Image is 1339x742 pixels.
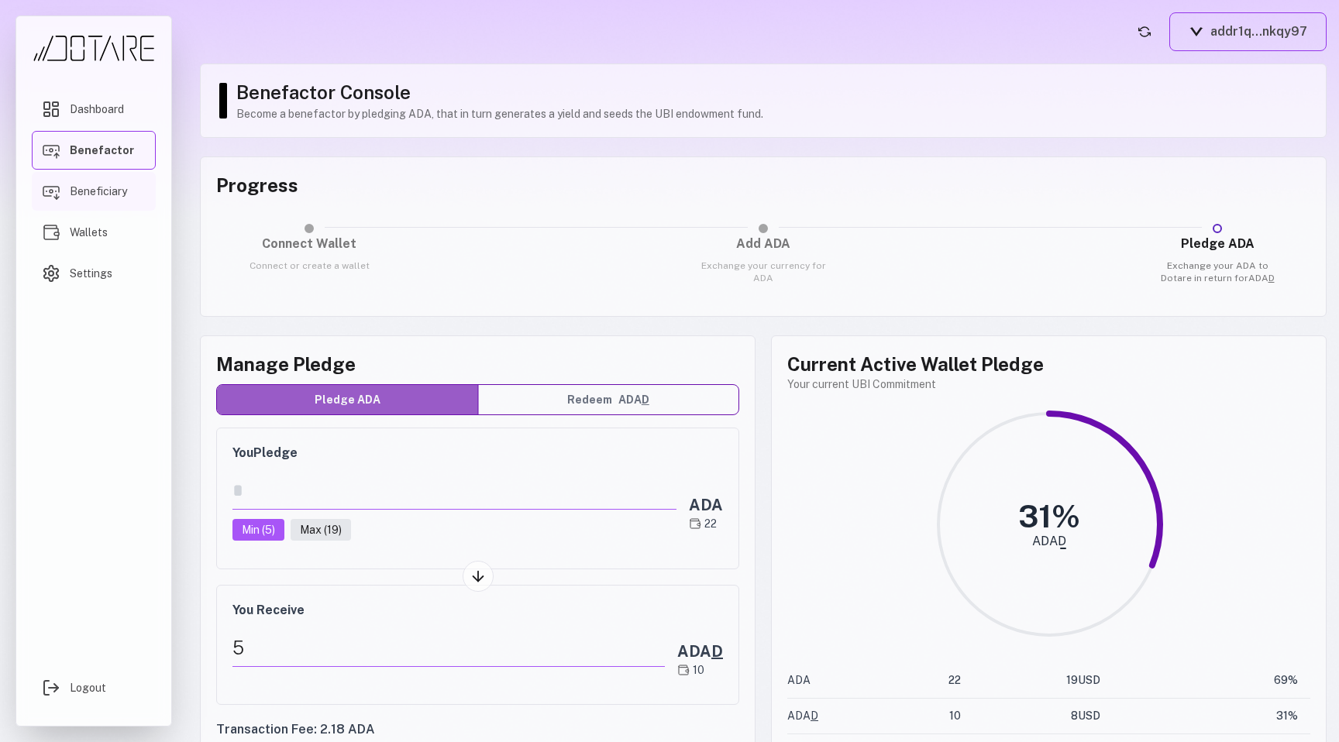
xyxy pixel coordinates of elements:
img: ADAD [677,664,690,676]
p: Become a benefactor by pledging ADA, that in turn generates a yield and seeds the UBI endowment f... [236,106,1310,122]
div: Transaction Fee: 2.18 ADA [216,720,739,739]
p: Your current UBI Commitment [787,376,1310,392]
h1: Benefactor Console [236,80,1310,105]
h2: Manage Pledge [216,352,739,376]
span: Wallets [70,225,108,240]
button: Pledge ADA [217,385,478,414]
span: D [1268,273,1275,283]
td: 69 % [1100,663,1310,699]
button: RedeemADAD [478,385,739,414]
span: D [811,709,818,722]
span: ADA [1248,273,1275,283]
img: Arrow [470,568,487,585]
button: Refresh account status [1132,19,1157,44]
button: Min (5) [232,519,284,541]
div: 31 % [1018,501,1080,532]
span: Dashboard [70,101,124,117]
p: Connect or create a wallet [243,259,376,272]
td: 22 [909,663,961,699]
h3: Connect Wallet [243,235,376,253]
div: 22 [689,516,723,531]
h3: Add ADA [697,235,830,253]
span: Logout [70,680,106,696]
span: ADA [677,642,723,661]
td: 8 USD [961,699,1101,734]
div: 10 [677,662,723,678]
div: ADA [689,494,723,516]
span: D [642,393,649,406]
div: ADAD [1032,535,1066,548]
button: Max (19) [291,519,351,541]
img: Beneficiary [42,182,60,201]
p: Exchange your ADA to Dotare in return for [1151,259,1284,284]
h3: Progress [216,173,1310,198]
h2: Current Active Wallet Pledge [787,352,1310,376]
span: Settings [70,266,112,281]
h3: You Pledge [232,444,723,462]
h3: Pledge ADA [1151,235,1284,253]
img: Dotare Logo [32,35,156,62]
td: ADA [787,663,909,699]
span: Beneficiary [70,184,127,199]
span: ADA [787,709,818,722]
img: wallet total [689,517,701,530]
button: addr1q...nkqy97 [1169,12,1327,51]
div: 5 [232,629,665,667]
img: Benefactor [42,141,60,160]
span: ADA [618,392,649,408]
p: Exchange your currency for ADA [697,259,830,284]
span: D [711,642,723,661]
td: 10 [909,699,961,734]
img: Vespr logo [1189,27,1204,36]
td: 31 % [1100,699,1310,734]
td: 19 USD [961,663,1101,699]
span: Benefactor [70,143,134,158]
h3: You Receive [232,601,723,620]
img: Wallets [42,223,60,242]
